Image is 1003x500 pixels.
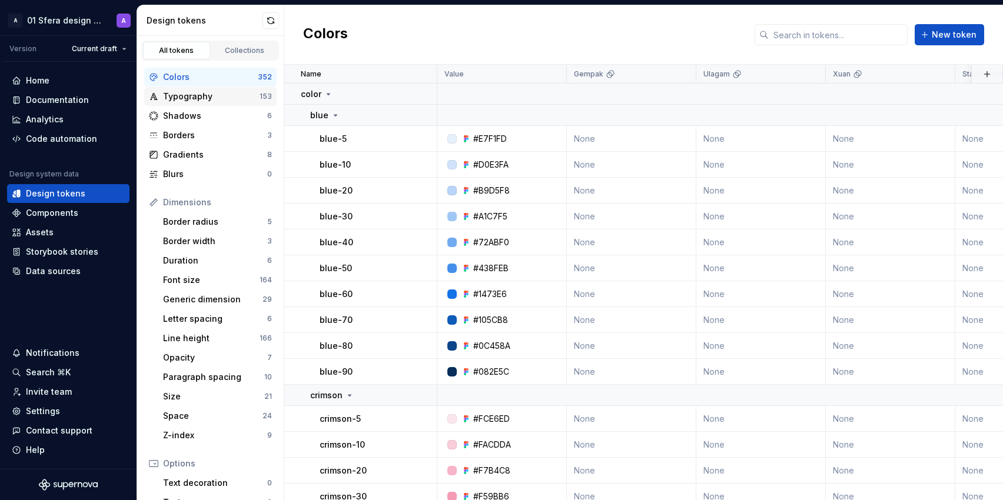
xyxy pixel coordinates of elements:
[163,429,267,441] div: Z-index
[7,344,129,362] button: Notifications
[163,71,258,83] div: Colors
[267,169,272,179] div: 0
[696,458,826,484] td: None
[72,44,117,54] span: Current draft
[147,15,263,26] div: Design tokens
[39,479,98,491] svg: Supernova Logo
[163,196,272,208] div: Dimensions
[567,406,696,432] td: None
[473,236,509,248] div: #72ABF0
[158,474,277,492] a: Text decoration0
[320,236,353,248] p: blue-40
[567,126,696,152] td: None
[7,441,129,459] button: Help
[7,382,129,401] a: Invite team
[144,87,277,106] a: Typography153
[696,333,826,359] td: None
[158,348,277,367] a: Opacity7
[320,185,353,196] p: blue-20
[163,410,263,422] div: Space
[267,256,272,265] div: 6
[260,334,272,343] div: 166
[567,229,696,255] td: None
[567,307,696,333] td: None
[696,229,826,255] td: None
[7,402,129,421] a: Settings
[320,340,353,352] p: blue-80
[473,133,507,145] div: #E7F1FD
[826,432,955,458] td: None
[7,363,129,382] button: Search ⌘K
[473,288,507,300] div: #1473E6
[163,294,263,305] div: Generic dimension
[7,262,129,281] a: Data sources
[158,271,277,289] a: Font size164
[158,368,277,386] a: Paragraph spacing10
[163,313,267,325] div: Letter spacing
[473,185,510,196] div: #B9D5F8
[158,232,277,251] a: Border width3
[7,91,129,109] a: Documentation
[158,251,277,270] a: Duration6
[320,314,353,326] p: blue-70
[826,307,955,333] td: None
[567,359,696,385] td: None
[473,439,511,451] div: #FACDDA
[567,204,696,229] td: None
[26,114,64,125] div: Analytics
[7,204,129,222] a: Components
[826,255,955,281] td: None
[320,133,347,145] p: blue-5
[158,290,277,309] a: Generic dimension29
[769,24,908,45] input: Search in tokens...
[696,281,826,307] td: None
[26,246,98,258] div: Storybook stories
[26,207,78,219] div: Components
[144,106,277,125] a: Shadows6
[260,275,272,285] div: 164
[260,92,272,101] div: 153
[7,71,129,90] a: Home
[696,432,826,458] td: None
[567,432,696,458] td: None
[567,152,696,178] td: None
[826,406,955,432] td: None
[163,352,267,364] div: Opacity
[7,184,129,203] a: Design tokens
[696,204,826,229] td: None
[473,465,510,476] div: #F7B4C8
[163,129,267,141] div: Borders
[826,281,955,307] td: None
[473,159,509,171] div: #D0E3FA
[473,262,509,274] div: #438FEB
[7,242,129,261] a: Storybook stories
[2,8,134,33] button: A01 Sfera design systemA
[158,426,277,445] a: Z-index9
[26,444,45,456] div: Help
[267,353,272,362] div: 7
[263,411,272,421] div: 24
[26,425,92,436] div: Contact support
[320,288,353,300] p: blue-60
[320,465,367,476] p: crimson-20
[67,41,132,57] button: Current draft
[267,150,272,159] div: 8
[320,366,353,378] p: blue-90
[163,91,260,102] div: Typography
[163,255,267,266] div: Duration
[158,406,277,425] a: Space24
[696,178,826,204] td: None
[696,126,826,152] td: None
[444,69,464,79] p: Value
[163,371,264,383] div: Paragraph spacing
[144,68,277,86] a: Colors352
[320,413,361,425] p: crimson-5
[473,314,508,326] div: #105CB8
[320,262,352,274] p: blue-50
[310,389,343,401] p: crimson
[7,110,129,129] a: Analytics
[826,229,955,255] td: None
[310,109,328,121] p: blue
[703,69,730,79] p: Ulagam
